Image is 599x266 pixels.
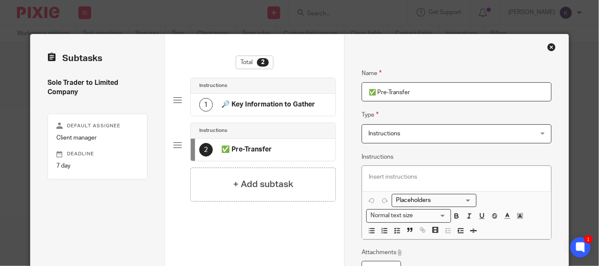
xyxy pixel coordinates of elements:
input: Search for option [415,211,446,220]
div: Close this dialog window [547,43,556,51]
div: Placeholders [392,194,476,207]
p: Client manager [56,134,139,142]
h4: ✅ Pre-Transfer [221,145,272,154]
p: 7 day [56,162,139,170]
input: Search for option [393,196,471,205]
p: Attachments [362,248,403,257]
div: 1 [584,235,593,244]
div: Total [236,56,273,69]
p: Deadline [56,151,139,157]
label: Type [362,110,379,120]
h4: 🔎 Key Information to Gather [221,100,315,109]
div: 1 [199,98,213,112]
div: Search for option [392,194,476,207]
div: 2 [257,58,269,67]
div: 2 [199,143,213,157]
span: Normal text size [368,211,415,220]
label: Name [362,68,382,78]
span: Instructions [368,131,400,137]
h4: + Add subtask [233,178,293,191]
h4: Sole Trader to Limited Company [47,78,148,97]
div: Search for option [366,209,451,222]
label: Instructions [362,153,393,161]
h4: Instructions [199,82,227,89]
div: Text styles [366,209,451,222]
h2: Subtasks [47,51,102,66]
h4: Instructions [199,127,227,134]
p: Default assignee [56,123,139,129]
